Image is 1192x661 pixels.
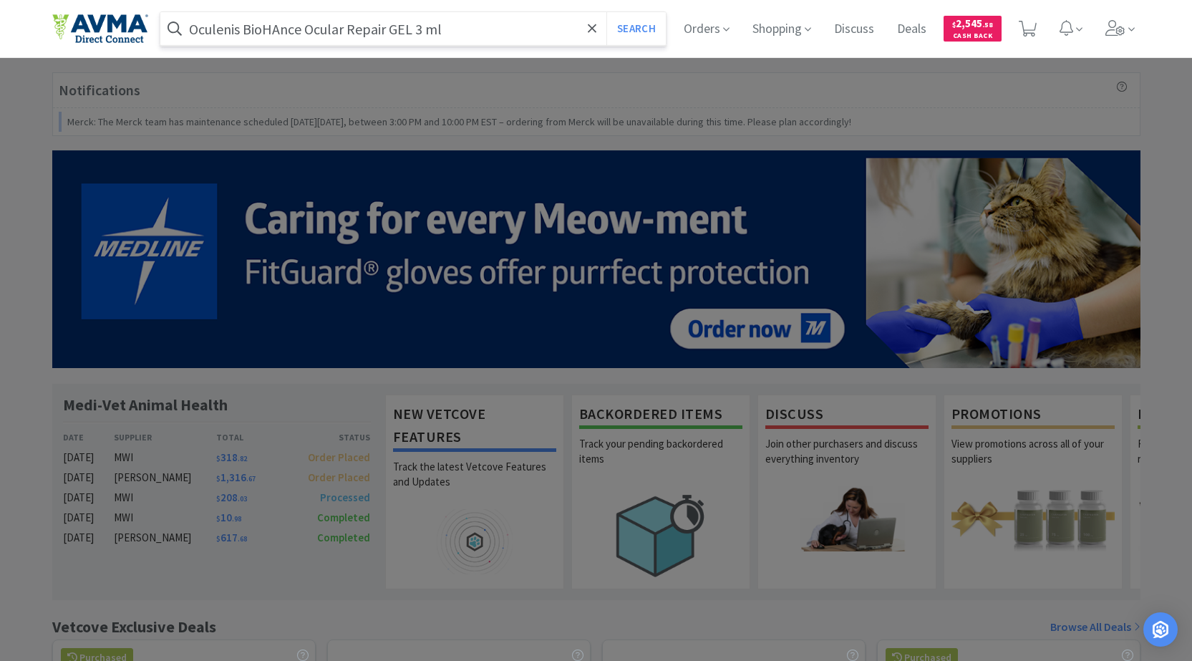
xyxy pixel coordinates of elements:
button: Search [606,12,666,45]
a: Discuss [828,23,880,36]
span: $ [952,20,956,29]
a: $2,545.58Cash Back [944,9,1002,48]
span: 2,545 [952,16,993,30]
span: Cash Back [952,32,993,42]
div: Open Intercom Messenger [1143,612,1178,647]
a: Deals [891,23,932,36]
input: Search by item, sku, manufacturer, ingredient, size... [160,12,667,45]
span: . 58 [982,20,993,29]
img: e4e33dab9f054f5782a47901c742baa9_102.png [52,14,148,44]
